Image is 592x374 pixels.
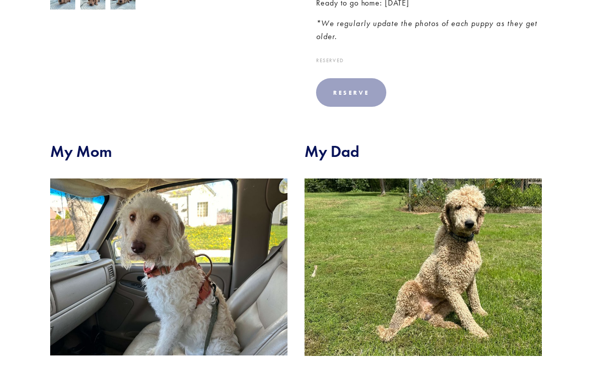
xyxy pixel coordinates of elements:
[50,142,287,161] h2: My Mom
[316,19,540,41] em: *We regularly update the photos of each puppy as they get older.
[305,142,542,161] h2: My Dad
[333,89,369,96] div: Reserve
[316,58,542,63] div: Reserved
[316,78,386,107] div: Reserve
